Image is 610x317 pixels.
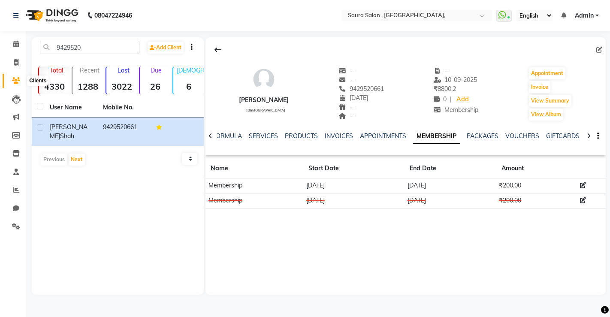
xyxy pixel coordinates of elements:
span: 9429520661 [338,85,384,93]
span: 10-09-2025 [434,76,477,84]
p: Total [42,66,70,74]
input: Search by Name/Mobile/Email/Code [40,41,139,54]
img: avatar [251,66,277,92]
td: ₹200.00 [496,178,577,193]
p: [DEMOGRAPHIC_DATA] [177,66,204,74]
strong: 6 [173,81,204,92]
a: APPOINTMENTS [360,132,406,140]
td: [DATE] [405,193,496,208]
span: [PERSON_NAME] [50,123,88,140]
div: Clients [27,76,48,86]
a: SERVICES [249,132,278,140]
th: Name [205,159,303,178]
span: 8800.2 [434,85,456,93]
strong: 3022 [106,81,137,92]
a: Add [455,94,470,106]
span: ₹ [434,85,438,93]
span: [DEMOGRAPHIC_DATA] [246,108,285,112]
td: ₹200.00 [496,193,577,208]
th: Mobile No. [98,98,151,118]
strong: 26 [140,81,171,92]
td: 9429520661 [98,118,151,146]
span: [DATE] [338,94,368,102]
th: User Name [45,98,98,118]
a: MEMBERSHIP [413,129,460,144]
p: Due [142,66,171,74]
td: Membership [205,178,303,193]
td: [DATE] [303,193,405,208]
span: -- [338,76,355,84]
span: -- [338,103,355,111]
b: 08047224946 [94,3,132,27]
div: Back to Client [209,42,227,58]
img: logo [22,3,81,27]
button: Appointment [529,67,565,79]
strong: 1288 [72,81,103,92]
a: Add Client [148,42,184,54]
span: Membership [434,106,479,114]
a: PRODUCTS [285,132,318,140]
span: Admin [575,11,594,20]
td: Membership [205,193,303,208]
span: -- [338,67,355,75]
th: Start Date [303,159,405,178]
th: Amount [496,159,577,178]
p: Recent [76,66,103,74]
a: GIFTCARDS [546,132,580,140]
p: Lost [110,66,137,74]
button: Invoice [529,81,550,93]
a: PACKAGES [467,132,498,140]
a: INVOICES [325,132,353,140]
span: shah [60,132,74,140]
td: [DATE] [303,178,405,193]
span: -- [434,67,450,75]
span: -- [338,112,355,120]
button: Next [69,154,85,166]
span: | [450,95,452,104]
button: View Album [529,109,563,121]
span: 0 [434,95,447,103]
a: FORMULA [212,132,242,140]
strong: 4330 [39,81,70,92]
a: VOUCHERS [505,132,539,140]
td: [DATE] [405,178,496,193]
button: View Summary [529,95,571,107]
th: End Date [405,159,496,178]
div: [PERSON_NAME] [239,96,289,105]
